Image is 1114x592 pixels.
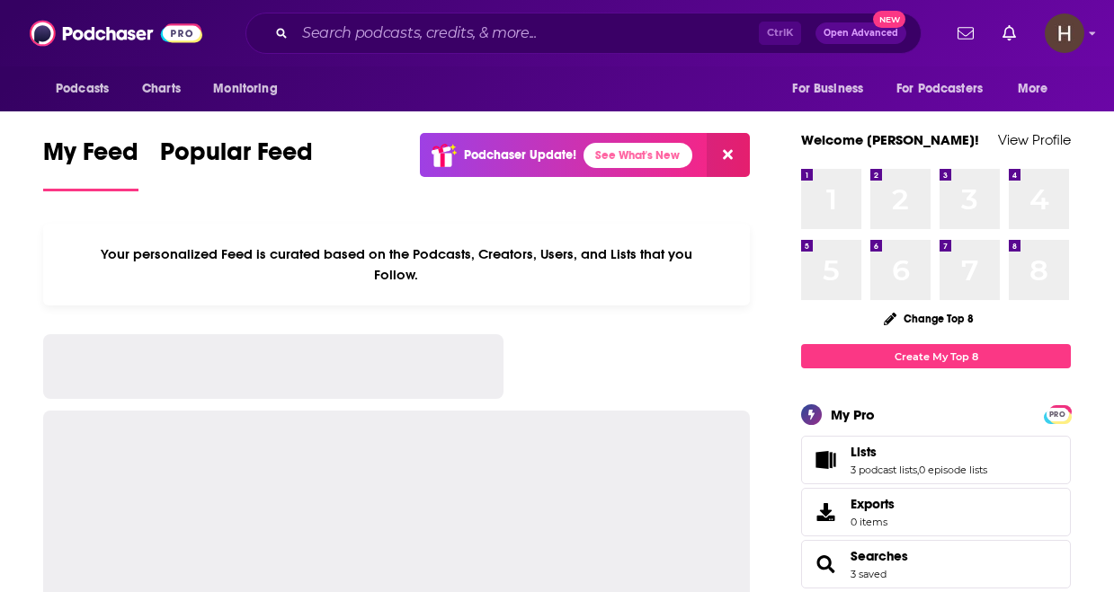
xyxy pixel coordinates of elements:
[1005,72,1071,106] button: open menu
[851,444,987,460] a: Lists
[43,137,138,178] span: My Feed
[464,147,576,163] p: Podchaser Update!
[801,540,1071,588] span: Searches
[873,307,985,330] button: Change Top 8
[824,29,898,38] span: Open Advanced
[851,548,908,564] a: Searches
[1045,13,1084,53] button: Show profile menu
[917,464,919,476] span: ,
[801,488,1071,536] a: Exports
[831,406,875,423] div: My Pro
[130,72,192,106] a: Charts
[851,464,917,476] a: 3 podcast lists
[30,16,202,50] img: Podchaser - Follow, Share and Rate Podcasts
[160,137,313,178] span: Popular Feed
[885,72,1009,106] button: open menu
[213,76,277,102] span: Monitoring
[56,76,109,102] span: Podcasts
[950,18,981,49] a: Show notifications dropdown
[1018,76,1048,102] span: More
[780,72,886,106] button: open menu
[851,496,895,512] span: Exports
[792,76,863,102] span: For Business
[245,13,922,54] div: Search podcasts, credits, & more...
[807,552,843,577] a: Searches
[759,22,801,45] span: Ctrl K
[851,568,887,580] a: 3 saved
[801,344,1071,368] a: Create My Top 8
[851,516,895,528] span: 0 items
[801,131,979,148] a: Welcome [PERSON_NAME]!
[584,143,692,168] a: See What's New
[815,22,906,44] button: Open AdvancedNew
[995,18,1023,49] a: Show notifications dropdown
[295,19,759,48] input: Search podcasts, credits, & more...
[801,436,1071,484] span: Lists
[896,76,983,102] span: For Podcasters
[1045,13,1084,53] span: Logged in as M1ndsharePR
[201,72,300,106] button: open menu
[43,224,750,305] div: Your personalized Feed is curated based on the Podcasts, Creators, Users, and Lists that you Follow.
[807,499,843,525] span: Exports
[851,444,877,460] span: Lists
[142,76,181,102] span: Charts
[1047,407,1068,420] a: PRO
[43,72,132,106] button: open menu
[807,447,843,473] a: Lists
[873,11,905,28] span: New
[919,464,987,476] a: 0 episode lists
[43,137,138,191] a: My Feed
[160,137,313,191] a: Popular Feed
[1045,13,1084,53] img: User Profile
[1047,408,1068,421] span: PRO
[998,131,1071,148] a: View Profile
